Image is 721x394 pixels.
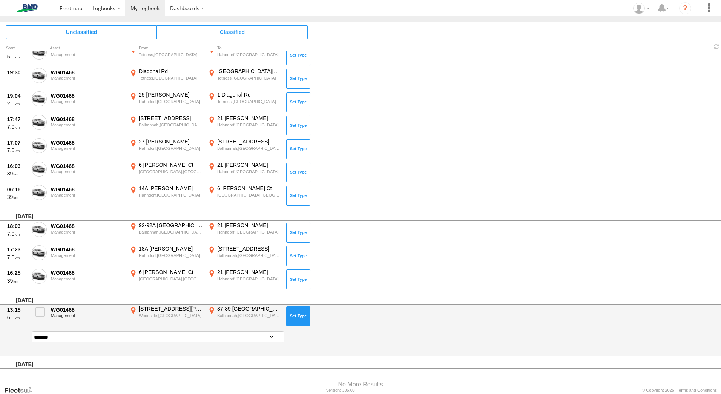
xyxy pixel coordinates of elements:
[286,306,310,326] button: Click to Set
[7,223,28,229] div: 18:03
[139,313,202,318] div: Woodside,[GEOGRAPHIC_DATA]
[51,52,124,57] div: Management
[207,245,282,267] label: Click to View Event Location
[157,25,308,39] span: Click to view Classified Trips
[51,269,124,276] div: WG01468
[217,91,281,98] div: 1 Diagonal Rd
[326,388,355,392] div: Version: 305.03
[217,52,281,57] div: Hahndorf,[GEOGRAPHIC_DATA]
[139,52,202,57] div: Totness,[GEOGRAPHIC_DATA]
[50,46,125,50] div: Asset
[139,222,202,229] div: 92-92A [GEOGRAPHIC_DATA]
[217,269,281,275] div: 21 [PERSON_NAME]
[217,122,281,128] div: Hahndorf,[GEOGRAPHIC_DATA]
[286,92,310,112] button: Click to Set
[677,388,717,392] a: Terms and Conditions
[139,122,202,128] div: Balhannah,[GEOGRAPHIC_DATA]
[51,306,124,313] div: WG01468
[51,99,124,104] div: Management
[286,116,310,135] button: Click to Set
[7,139,28,146] div: 17:07
[139,169,202,174] div: [GEOGRAPHIC_DATA],[GEOGRAPHIC_DATA]
[286,186,310,206] button: Click to Set
[4,386,39,394] a: Visit our Website
[8,4,47,12] img: bmd-logo.svg
[51,76,124,80] div: Management
[128,222,204,244] label: Click to View Event Location
[7,231,28,237] div: 7.0
[139,245,202,252] div: 18A [PERSON_NAME]
[128,45,204,66] label: Click to View Event Location
[217,115,281,122] div: 21 [PERSON_NAME]
[207,162,282,183] label: Click to View Event Location
[51,146,124,151] div: Management
[286,139,310,159] button: Click to Set
[7,170,28,177] div: 39
[7,116,28,123] div: 17:47
[139,91,202,98] div: 25 [PERSON_NAME]
[128,91,204,113] label: Click to View Event Location
[286,269,310,289] button: Click to Set
[128,245,204,267] label: Click to View Event Location
[286,163,310,182] button: Click to Set
[139,229,202,235] div: Balhannah,[GEOGRAPHIC_DATA]
[6,25,157,39] span: Click to view Unclassified Trips
[217,68,281,75] div: [GEOGRAPHIC_DATA][PERSON_NAME]
[217,313,281,318] div: Balhannah,[GEOGRAPHIC_DATA]
[207,91,282,113] label: Click to View Event Location
[7,269,28,276] div: 16:25
[139,162,202,168] div: 6 [PERSON_NAME] Ct
[207,46,282,50] div: To
[139,115,202,122] div: [STREET_ADDRESS]
[207,68,282,90] label: Click to View Event Location
[128,185,204,207] label: Click to View Event Location
[139,138,202,145] div: 27 [PERSON_NAME]
[7,100,28,107] div: 2.0
[207,305,282,327] label: Click to View Event Location
[217,75,281,81] div: Totness,[GEOGRAPHIC_DATA]
[286,223,310,242] button: Click to Set
[7,277,28,284] div: 39
[51,169,124,174] div: Management
[217,169,281,174] div: Hahndorf,[GEOGRAPHIC_DATA]
[217,138,281,145] div: [STREET_ADDRESS]
[207,115,282,137] label: Click to View Event Location
[217,245,281,252] div: [STREET_ADDRESS]
[217,192,281,198] div: [GEOGRAPHIC_DATA],[GEOGRAPHIC_DATA]
[7,246,28,253] div: 17:23
[286,46,310,65] button: Click to Set
[51,139,124,146] div: WG01468
[51,186,124,193] div: WG01468
[217,146,281,151] div: Balhannah,[GEOGRAPHIC_DATA]
[51,230,124,234] div: Management
[128,115,204,137] label: Click to View Event Location
[51,163,124,169] div: WG01468
[139,269,202,275] div: 6 [PERSON_NAME] Ct
[7,314,28,321] div: 6.0
[6,46,29,50] div: Click to Sort
[7,92,28,99] div: 19:04
[217,305,281,312] div: 87-89 [GEOGRAPHIC_DATA]
[51,253,124,258] div: Management
[128,46,204,50] div: From
[712,43,721,50] span: Refresh
[51,193,124,197] div: Management
[7,163,28,169] div: 16:03
[217,276,281,282] div: Hahndorf,[GEOGRAPHIC_DATA]
[217,185,281,192] div: 6 [PERSON_NAME] Ct
[207,269,282,291] label: Click to View Event Location
[7,123,28,130] div: 7.0
[51,246,124,253] div: WG01468
[7,53,28,60] div: 5.0
[51,116,124,123] div: WG01468
[217,222,281,229] div: 21 [PERSON_NAME]
[679,2,691,14] i: ?
[7,194,28,200] div: 39
[139,253,202,258] div: Hahndorf,[GEOGRAPHIC_DATA]
[139,146,202,151] div: Hahndorf,[GEOGRAPHIC_DATA]
[217,229,281,235] div: Hahndorf,[GEOGRAPHIC_DATA]
[139,68,202,75] div: Diagonal Rd
[128,269,204,291] label: Click to View Event Location
[51,123,124,127] div: Management
[51,223,124,229] div: WG01468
